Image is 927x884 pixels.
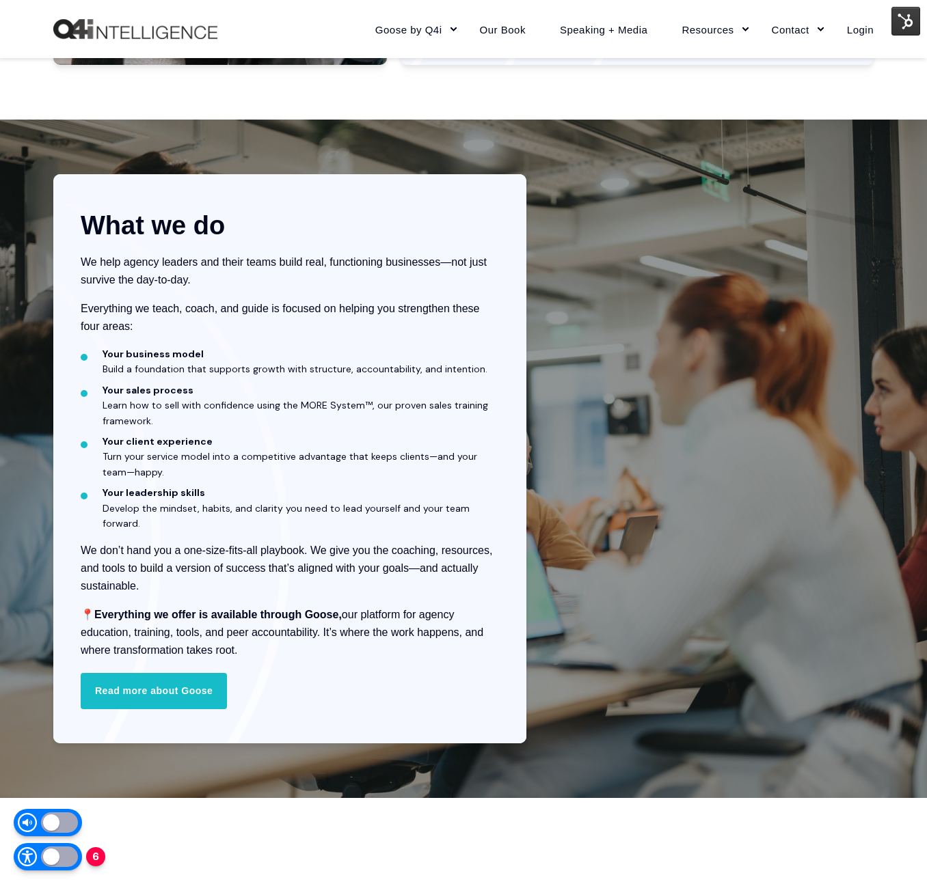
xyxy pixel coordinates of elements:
[94,609,342,620] strong: Everything we offer is available through Goose,
[81,606,499,659] p: 📍 our platform for agency education, training, tools, and peer accountability. It’s where the wor...
[81,300,499,335] p: Everything we teach, coach, and guide is focused on helping you strengthen these four areas:
[103,486,205,499] strong: Your leadership skills
[103,348,204,360] strong: Your business model
[103,435,213,447] strong: Your client experience
[81,211,225,240] strong: What we do
[103,384,193,396] strong: Your sales process
[81,253,499,289] p: We help agency leaders and their teams build real, functioning businesses—not just survive the da...
[891,7,920,36] img: HubSpot Tools Menu Toggle
[81,673,227,708] a: Read more about Goose
[103,346,499,377] li: Build a foundation that supports growth with structure, accountability, and intention.
[859,818,927,884] iframe: Chat Widget
[103,434,499,480] li: Turn your service model into a competitive advantage that keeps clients—and your team—happy.
[53,19,217,40] img: Q4intelligence, LLC logo
[103,485,499,531] li: Develop the mindset, habits, and clarity you need to lead yourself and your team forward.
[103,383,499,428] li: Learn how to sell with confidence using the MORE System™, our proven sales training framework.
[81,542,499,595] p: We don’t hand you a one-size-fits-all playbook. We give you the coaching, resources, and tools to...
[53,19,217,40] a: Back to Home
